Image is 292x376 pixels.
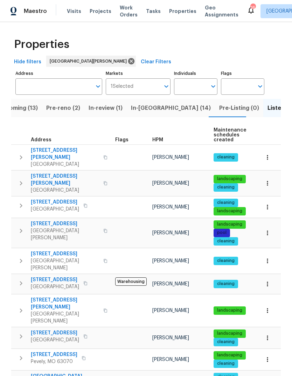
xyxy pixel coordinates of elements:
span: [PERSON_NAME] [152,205,189,210]
span: Pevely, MO 63070 [31,358,77,365]
span: [STREET_ADDRESS] [31,276,79,283]
span: [PERSON_NAME] [152,258,189,263]
span: [GEOGRAPHIC_DATA] [31,283,79,290]
span: Pre-reno (2) [46,103,80,113]
span: Maestro [24,8,47,15]
span: [STREET_ADDRESS] [31,250,99,257]
button: Open [255,81,265,91]
span: Properties [14,41,69,48]
span: cleaning [214,258,237,264]
span: Pre-Listing (0) [219,103,259,113]
label: Flags [221,71,264,76]
span: Properties [169,8,196,15]
span: Work Orders [120,4,138,18]
span: [STREET_ADDRESS] [31,220,99,227]
span: [PERSON_NAME] [152,282,189,286]
span: [PERSON_NAME] [152,230,189,235]
span: [GEOGRAPHIC_DATA] [31,206,79,213]
span: [PERSON_NAME] [152,155,189,160]
span: Projects [90,8,111,15]
button: Hide filters [11,56,44,69]
span: [GEOGRAPHIC_DATA][PERSON_NAME] [31,257,99,271]
span: cleaning [214,200,237,206]
span: Flags [115,137,128,142]
span: Warehousing [115,277,147,286]
span: [PERSON_NAME] [152,308,189,313]
span: In-[GEOGRAPHIC_DATA] (14) [131,103,211,113]
span: [STREET_ADDRESS][PERSON_NAME] [31,147,99,161]
span: cleaning [214,154,237,160]
span: [GEOGRAPHIC_DATA][PERSON_NAME] [31,311,99,325]
span: landscaping [214,352,245,358]
span: cleaning [214,361,237,367]
span: [GEOGRAPHIC_DATA] [31,187,99,194]
span: Clear Filters [141,58,171,66]
span: Address [31,137,51,142]
label: Individuals [174,71,217,76]
div: [GEOGRAPHIC_DATA][PERSON_NAME] [46,56,136,67]
span: [STREET_ADDRESS][PERSON_NAME] [31,173,99,187]
span: [STREET_ADDRESS] [31,199,79,206]
span: landscaping [214,221,245,227]
span: [GEOGRAPHIC_DATA] [31,161,99,168]
span: Tasks [146,9,161,14]
span: [GEOGRAPHIC_DATA][PERSON_NAME] [50,58,130,65]
span: [STREET_ADDRESS][PERSON_NAME] [31,297,99,311]
span: [GEOGRAPHIC_DATA] [31,336,79,343]
span: cleaning [214,238,237,244]
span: pool [214,230,229,236]
span: HPM [152,137,163,142]
span: landscaping [214,307,245,313]
span: [STREET_ADDRESS] [31,351,77,358]
span: 1 Selected [111,84,133,90]
span: cleaning [214,281,237,287]
span: [PERSON_NAME] [152,181,189,186]
button: Open [208,81,218,91]
div: 16 [250,4,255,11]
label: Address [15,71,102,76]
span: [GEOGRAPHIC_DATA][PERSON_NAME] [31,227,99,241]
span: Geo Assignments [205,4,238,18]
span: [STREET_ADDRESS] [31,329,79,336]
span: landscaping [214,176,245,182]
button: Clear Filters [138,56,174,69]
span: [PERSON_NAME] [152,357,189,362]
span: In-review (1) [89,103,123,113]
label: Markets [106,71,171,76]
span: [PERSON_NAME] [152,335,189,340]
span: cleaning [214,184,237,190]
span: landscaping [214,208,245,214]
span: cleaning [214,339,237,345]
button: Open [161,81,171,91]
span: landscaping [214,331,245,336]
span: Hide filters [14,58,41,66]
span: Visits [67,8,81,15]
button: Open [93,81,103,91]
span: Maintenance schedules created [214,128,246,142]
